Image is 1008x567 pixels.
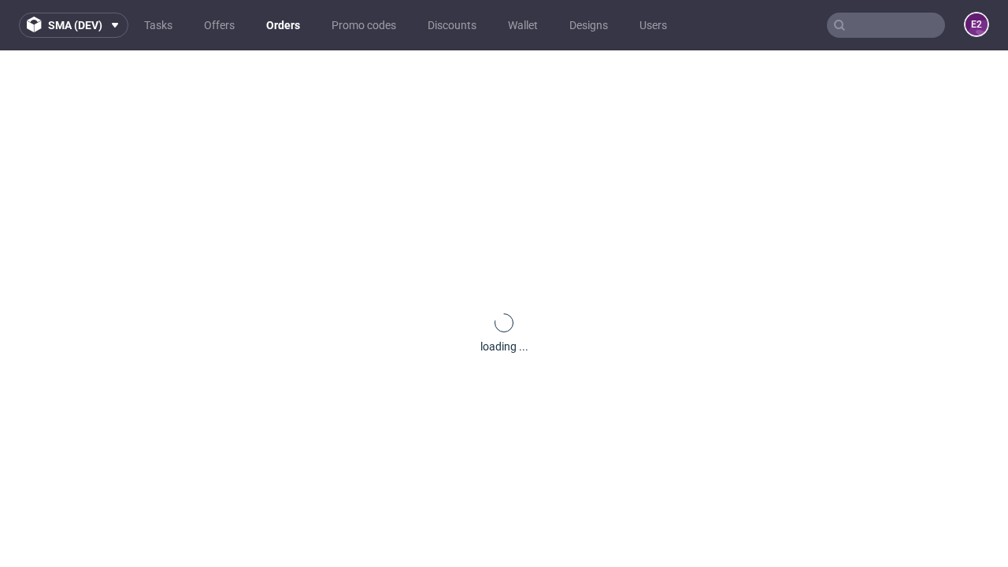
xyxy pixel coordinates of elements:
div: loading ... [480,339,528,354]
figcaption: e2 [965,13,988,35]
a: Discounts [418,13,486,38]
a: Wallet [498,13,547,38]
button: sma (dev) [19,13,128,38]
span: sma (dev) [48,20,102,31]
a: Offers [195,13,244,38]
a: Orders [257,13,309,38]
a: Promo codes [322,13,406,38]
a: Designs [560,13,617,38]
a: Tasks [135,13,182,38]
a: Users [630,13,676,38]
